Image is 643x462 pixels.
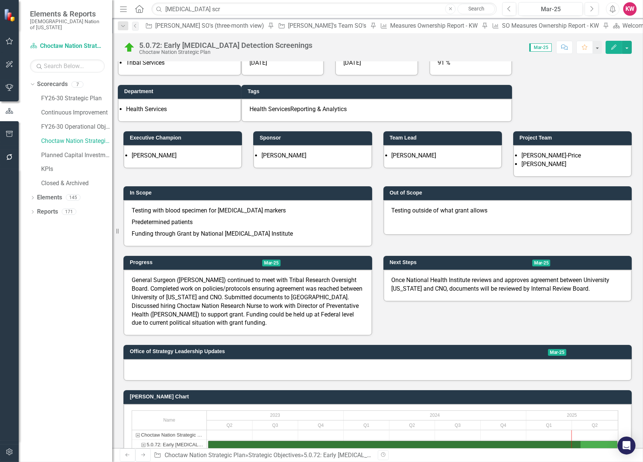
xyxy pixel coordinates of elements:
[37,193,62,202] a: Elements
[130,135,238,141] h3: Executive Champion
[41,123,112,131] a: FY26-30 Operational Objectives
[481,420,526,430] div: Q4
[378,21,480,30] a: Measures Ownership Report - KW
[548,349,566,356] span: Mar-25
[130,190,368,196] h3: In Scope
[249,105,290,113] span: Health Services
[248,452,301,459] a: Strategic Objectives
[526,411,618,420] div: 2025
[71,81,83,88] div: 7
[618,437,636,455] div: Open Intercom Messenger
[165,452,245,459] a: Choctaw Nation Strategic Plan
[30,9,105,18] span: Elements & Reports
[154,451,372,460] div: » »
[262,260,281,266] span: Mar-25
[132,217,364,228] p: Predetermined patients
[4,9,17,22] img: ClearPoint Strategy
[252,420,298,430] div: Q3
[518,2,583,16] button: Mar-25
[521,152,581,159] span: [PERSON_NAME]-Price
[41,151,112,160] a: Planned Capital Investments
[344,420,389,430] div: Q1
[130,349,548,354] h3: Office of Strategy Leadership Updates
[389,420,435,430] div: Q2
[130,260,262,265] h3: Progress
[429,52,512,76] div: 91 %
[132,440,206,450] div: Task: Start date: 2023-04-03 End date: 2025-06-30
[390,21,480,30] div: Measures Ownership Report - KW
[261,152,306,159] span: [PERSON_NAME]
[521,160,566,168] span: [PERSON_NAME]
[457,4,495,14] a: Search
[41,94,112,103] a: FY26-30 Strategic Plan
[344,411,526,420] div: 2024
[147,440,204,449] div: 5.0.72: Early [MEDICAL_DATA] Detection Screenings
[132,440,206,449] div: 5.0.72: Early Cancer Detection Screenings
[124,89,238,94] h3: Department
[526,420,572,430] div: Q1
[37,80,68,89] a: Scorecards
[41,165,112,174] a: KPIs
[207,420,252,430] div: Q2
[207,411,344,420] div: 2023
[208,441,618,449] div: Task: Start date: 2023-04-03 End date: 2025-06-30
[132,430,206,440] div: Choctaw Nation Strategic Plan
[126,59,165,66] span: Tribal Services
[141,430,204,440] div: Choctaw Nation Strategic Plan
[532,260,551,266] span: Mar-25
[572,420,618,430] div: Q2
[260,135,368,141] h3: Sponsor
[132,276,364,327] p: General Surgeon ([PERSON_NAME]) continued to meet with Tribal Research Oversight Board. Completed...
[298,420,344,430] div: Q4
[392,206,624,217] p: Testing outside of what grant allows
[248,89,508,94] h3: Tags
[290,105,347,113] span: Reporting & Analytics
[132,152,177,159] span: [PERSON_NAME]
[502,21,601,30] div: SO Measures Ownership Report - KW
[288,21,368,30] div: [PERSON_NAME]'s Team SO's
[30,59,105,73] input: Search Below...
[390,190,628,196] h3: Out of Scope
[249,59,267,66] span: [DATE]
[304,452,440,459] div: 5.0.72: Early [MEDICAL_DATA] Detection Screenings
[390,260,532,265] h3: Next Steps
[521,5,580,14] div: Mar-25
[41,108,112,117] a: Continuous Improvement
[343,59,361,66] span: [DATE]
[123,42,135,53] img: On Target
[132,206,364,217] p: Testing with blood specimen for [MEDICAL_DATA] markers
[139,41,312,49] div: 5.0.72: Early [MEDICAL_DATA] Detection Screenings
[520,135,628,141] h3: Project Team
[151,3,497,16] input: Search ClearPoint...
[143,21,266,30] a: [PERSON_NAME] SO's (three-month view)
[132,430,206,440] div: Task: Choctaw Nation Strategic Plan Start date: 2023-04-02 End date: 2023-04-03
[275,21,368,30] a: [PERSON_NAME]'s Team SO's
[392,152,437,159] span: [PERSON_NAME]
[623,2,637,16] button: KW
[489,21,601,30] a: SO Measures Ownership Report - KW
[132,411,206,430] div: Name
[435,420,481,430] div: Q3
[155,21,266,30] div: [PERSON_NAME] SO's (three-month view)
[529,43,552,52] span: Mar-25
[126,105,167,113] span: Health Services
[37,208,58,216] a: Reports
[139,49,312,55] div: Choctaw Nation Strategic Plan
[132,228,364,238] p: Funding through Grant by National [MEDICAL_DATA] Institute
[390,135,498,141] h3: Team Lead
[41,137,112,146] a: Choctaw Nation Strategic Plan
[62,209,76,215] div: 171
[41,179,112,188] a: Closed & Archived
[30,18,105,31] small: [DEMOGRAPHIC_DATA] Nation of [US_STATE]
[130,394,628,400] h3: [PERSON_NAME] Chart
[30,42,105,51] a: Choctaw Nation Strategic Plan
[66,195,80,201] div: 145
[392,276,624,293] p: Once National Health Institute reviews and approves agreement between University [US_STATE] and C...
